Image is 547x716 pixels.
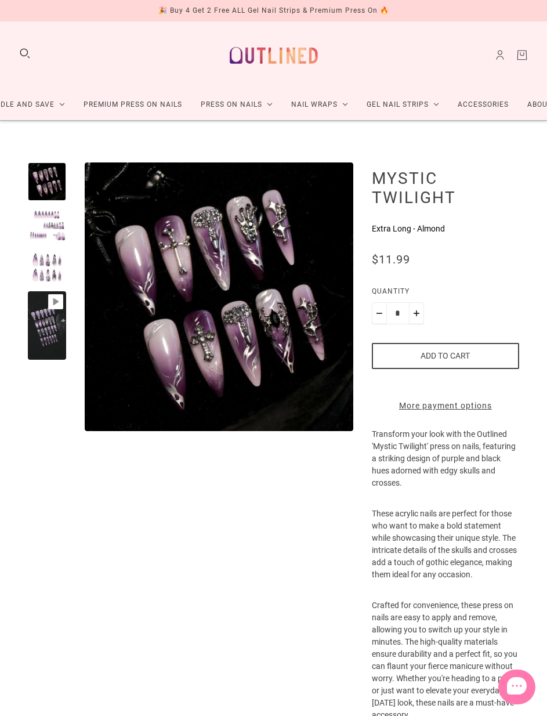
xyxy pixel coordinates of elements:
a: Premium Press On Nails [74,89,191,120]
a: Account [494,49,506,62]
a: More payment options [372,400,519,412]
p: These acrylic nails are perfect for those who want to make a bold statement while showcasing thei... [372,508,519,599]
p: Extra Long - Almond [372,223,519,235]
h1: Mystic Twilight [372,168,519,207]
button: Plus [409,302,424,324]
label: Quantity [372,285,519,302]
a: Accessories [448,89,518,120]
span: $11.99 [372,252,410,266]
a: Cart [516,49,528,62]
a: Gel Nail Strips [357,89,448,120]
button: Minus [372,302,387,324]
modal-trigger: Enlarge product image [85,162,353,431]
a: Outlined [223,31,325,80]
button: Add to cart [372,343,519,369]
img: Mystic Twilight [85,162,353,431]
button: Search [19,47,31,60]
a: Press On Nails [191,89,282,120]
div: 🎉 Buy 4 Get 2 Free ALL Gel Nail Strips & Premium Press On 🔥 [158,5,389,17]
p: Transform your look with the Outlined 'Mystic Twilight' press on nails, featuring a striking desi... [372,428,519,508]
a: Nail Wraps [282,89,357,120]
